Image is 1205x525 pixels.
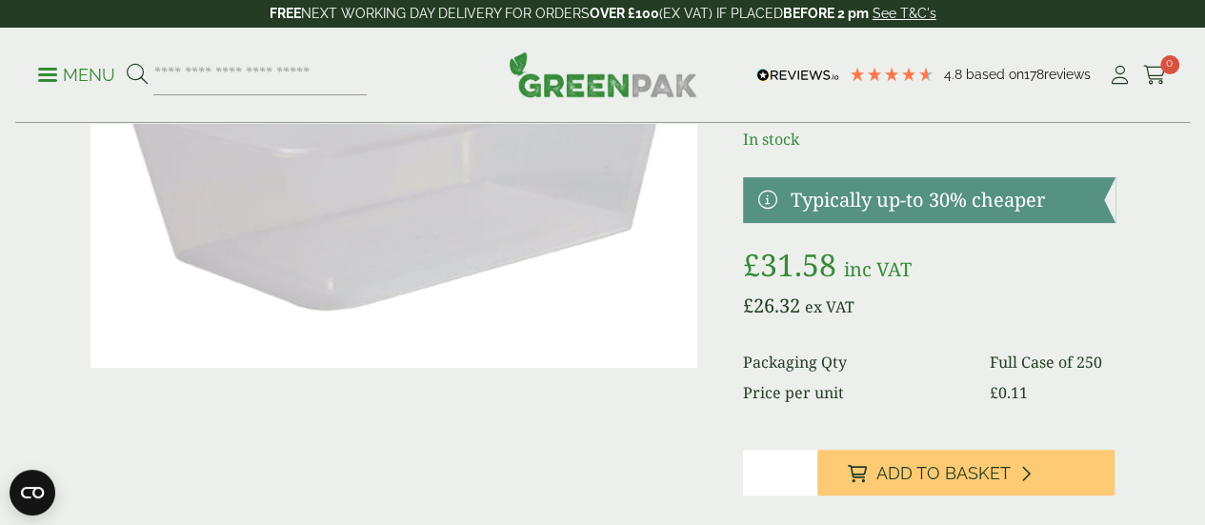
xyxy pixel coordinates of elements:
[756,69,839,82] img: REVIEWS.io
[590,6,659,21] strong: OVER £100
[989,382,997,403] span: £
[743,244,760,285] span: £
[849,66,934,83] div: 4.78 Stars
[1108,66,1132,85] i: My Account
[1160,55,1179,74] span: 0
[1143,61,1167,90] a: 0
[10,470,55,515] button: Open CMP widget
[743,351,966,374] dt: Packaging Qty
[989,382,1027,403] bdi: 0.11
[783,6,869,21] strong: BEFORE 2 pm
[1143,66,1167,85] i: Cart
[743,244,836,285] bdi: 31.58
[743,128,1115,151] p: In stock
[743,381,966,404] dt: Price per unit
[989,351,1115,374] dd: Full Case of 250
[805,296,854,317] span: ex VAT
[876,463,1011,484] span: Add to Basket
[270,6,301,21] strong: FREE
[844,256,912,282] span: inc VAT
[873,6,936,21] a: See T&C's
[38,64,115,83] a: Menu
[38,64,115,87] p: Menu
[966,67,1024,82] span: Based on
[1044,67,1091,82] span: reviews
[743,293,800,318] bdi: 26.32
[944,67,966,82] span: 4.8
[509,51,697,97] img: GreenPak Supplies
[1024,67,1044,82] span: 178
[817,450,1115,495] button: Add to Basket
[743,293,753,318] span: £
